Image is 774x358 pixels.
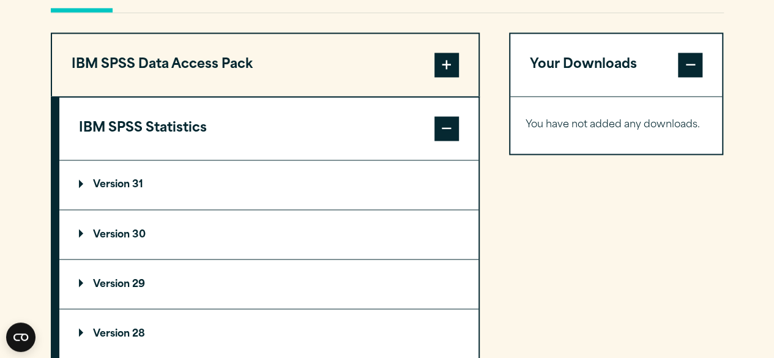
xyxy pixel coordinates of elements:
p: Version 29 [79,279,145,289]
summary: Version 28 [59,309,478,358]
button: IBM SPSS Data Access Pack [52,34,478,96]
summary: Version 30 [59,210,478,259]
button: Your Downloads [510,34,723,96]
p: Version 28 [79,329,145,338]
summary: Version 31 [59,160,478,209]
p: Version 31 [79,180,143,190]
summary: Version 29 [59,259,478,308]
div: Your Downloads [510,96,723,154]
button: IBM SPSS Statistics [59,97,478,160]
button: Open CMP widget [6,323,35,352]
p: Version 30 [79,229,146,239]
p: You have not added any downloads. [526,116,707,134]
